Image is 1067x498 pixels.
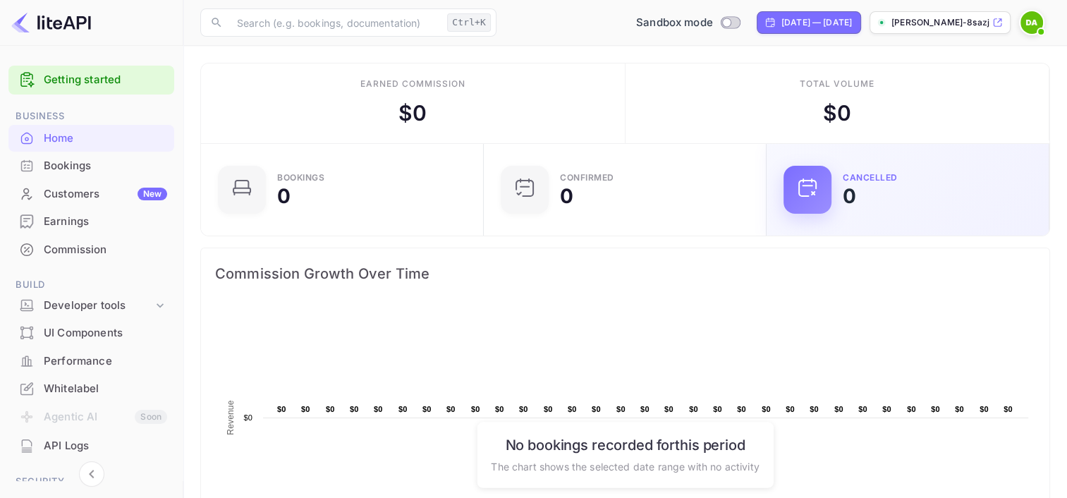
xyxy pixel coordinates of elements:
[8,152,174,178] a: Bookings
[8,375,174,403] div: Whitelabel
[422,405,432,413] text: $0
[8,181,174,207] a: CustomersNew
[360,78,465,90] div: Earned commission
[495,405,504,413] text: $0
[8,375,174,401] a: Whitelabel
[44,158,167,174] div: Bookings
[277,405,286,413] text: $0
[664,405,673,413] text: $0
[560,174,614,182] div: Confirmed
[8,348,174,374] a: Performance
[786,405,795,413] text: $0
[277,186,291,206] div: 0
[799,78,874,90] div: Total volume
[277,174,324,182] div: Bookings
[689,405,698,413] text: $0
[301,405,310,413] text: $0
[882,405,891,413] text: $0
[8,293,174,318] div: Developer tools
[8,236,174,262] a: Commission
[215,262,1035,285] span: Commission Growth Over Time
[1020,11,1043,34] img: Deola Adediran
[810,405,819,413] text: $0
[931,405,940,413] text: $0
[891,16,989,29] p: [PERSON_NAME]-8sazj.n...
[8,125,174,151] a: Home
[44,325,167,341] div: UI Components
[592,405,601,413] text: $0
[398,97,427,129] div: $ 0
[243,413,252,422] text: $0
[781,16,852,29] div: [DATE] — [DATE]
[834,405,843,413] text: $0
[8,277,174,293] span: Build
[907,405,916,413] text: $0
[8,320,174,347] div: UI Components
[44,381,167,397] div: Whitelabel
[8,125,174,152] div: Home
[44,130,167,147] div: Home
[447,13,491,32] div: Ctrl+K
[44,186,167,202] div: Customers
[138,188,167,200] div: New
[491,436,759,453] h6: No bookings recorded for this period
[8,152,174,180] div: Bookings
[8,432,174,458] a: API Logs
[44,298,153,314] div: Developer tools
[8,66,174,95] div: Getting started
[8,432,174,460] div: API Logs
[228,8,441,37] input: Search (e.g. bookings, documentation)
[630,15,745,31] div: Switch to Production mode
[980,405,989,413] text: $0
[858,405,867,413] text: $0
[713,405,722,413] text: $0
[737,405,746,413] text: $0
[640,405,650,413] text: $0
[843,174,898,182] div: CANCELLED
[8,236,174,264] div: Commission
[544,405,553,413] text: $0
[11,11,91,34] img: LiteAPI logo
[8,109,174,124] span: Business
[491,458,759,473] p: The chart shows the selected date range with no activity
[823,97,851,129] div: $ 0
[8,320,174,346] a: UI Components
[79,461,104,487] button: Collapse navigation
[44,72,167,88] a: Getting started
[8,348,174,375] div: Performance
[44,242,167,258] div: Commission
[843,186,856,206] div: 0
[519,405,528,413] text: $0
[44,438,167,454] div: API Logs
[8,181,174,208] div: CustomersNew
[350,405,359,413] text: $0
[226,400,236,435] text: Revenue
[636,15,713,31] span: Sandbox mode
[1004,405,1013,413] text: $0
[44,353,167,370] div: Performance
[616,405,626,413] text: $0
[8,474,174,490] span: Security
[560,186,573,206] div: 0
[471,405,480,413] text: $0
[762,405,771,413] text: $0
[398,405,408,413] text: $0
[8,208,174,236] div: Earnings
[326,405,335,413] text: $0
[446,405,456,413] text: $0
[568,405,577,413] text: $0
[955,405,964,413] text: $0
[757,11,861,34] div: Click to change the date range period
[8,208,174,234] a: Earnings
[374,405,383,413] text: $0
[44,214,167,230] div: Earnings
